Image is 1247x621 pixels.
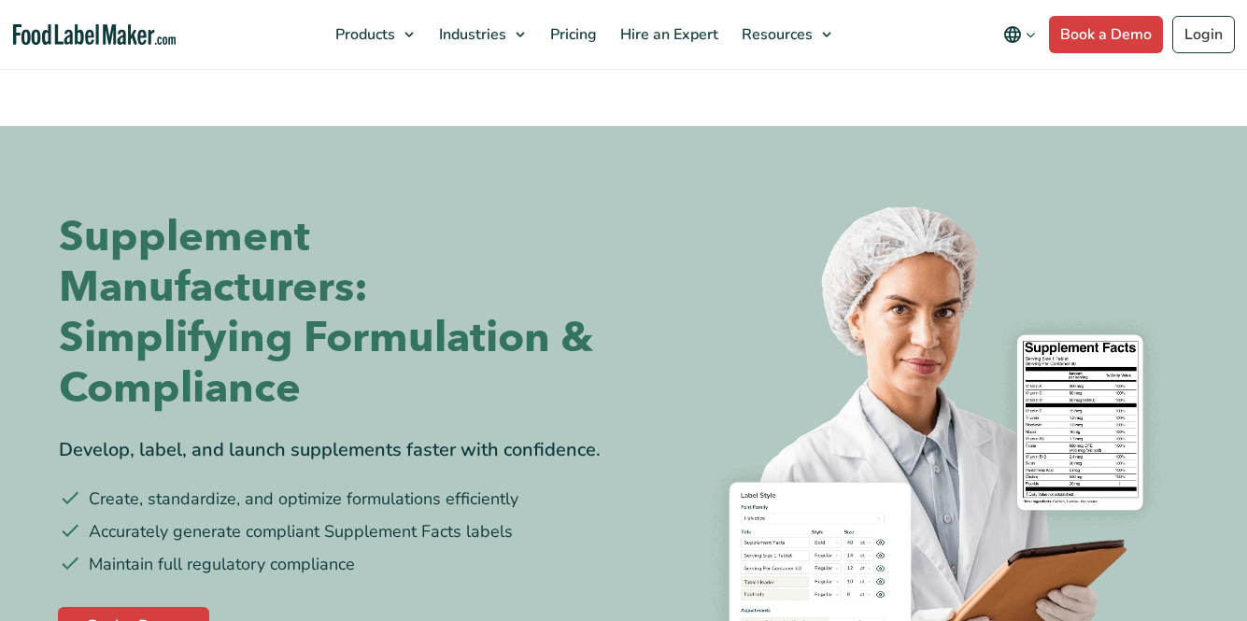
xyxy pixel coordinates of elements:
[59,436,610,464] div: Develop, label, and launch supplements faster with confidence.
[59,519,610,544] li: Accurately generate compliant Supplement Facts labels
[1049,16,1163,53] a: Book a Demo
[545,24,599,45] span: Pricing
[433,24,508,45] span: Industries
[59,212,610,414] h1: Supplement Manufacturers: Simplifying Formulation & Compliance
[13,24,177,46] a: Food Label Maker homepage
[59,552,610,577] li: Maintain full regulatory compliance
[59,487,610,512] li: Create, standardize, and optimize formulations efficiently
[615,24,720,45] span: Hire an Expert
[1172,16,1235,53] a: Login
[736,24,815,45] span: Resources
[330,24,397,45] span: Products
[990,16,1049,53] button: Change language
